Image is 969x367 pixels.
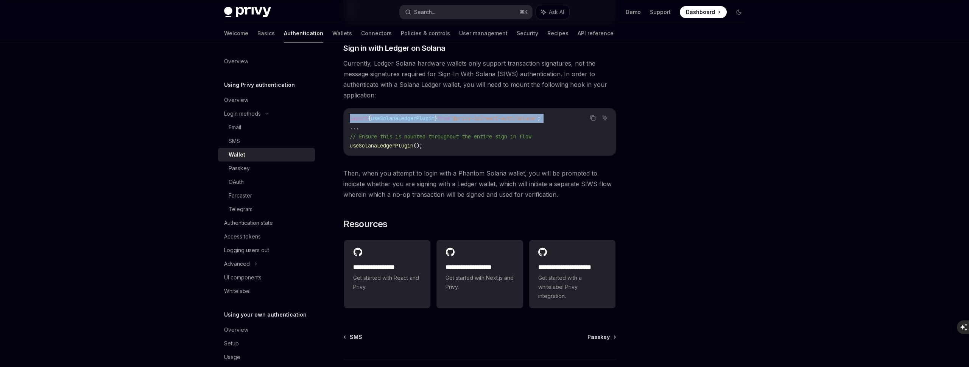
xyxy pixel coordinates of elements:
a: Wallets [332,24,352,42]
span: Get started with Next.js and Privy. [446,273,514,292]
div: UI components [224,273,262,282]
a: Basics [257,24,275,42]
div: Overview [224,325,248,334]
a: Logging users out [218,243,315,257]
span: ; [537,115,541,122]
div: Passkey [229,164,250,173]
div: Telegram [229,205,252,214]
button: Toggle dark mode [733,6,745,18]
span: Currently, Ledger Solana hardware wallets only support transaction signatures, not the message si... [343,58,616,100]
a: Policies & controls [401,24,450,42]
a: Farcaster [218,189,315,202]
span: SMS [350,333,362,341]
span: Passkey [587,333,610,341]
a: OAuth [218,175,315,189]
span: Resources [343,218,388,230]
span: // Ensure this is mounted throughout the entire sign in flow [350,133,531,140]
a: Overview [218,93,315,107]
div: Search... [414,8,435,17]
span: } [435,115,438,122]
a: Wallet [218,148,315,162]
a: Dashboard [680,6,727,18]
div: Access tokens [224,232,261,241]
a: User management [459,24,508,42]
div: OAuth [229,177,244,187]
span: Then, when you attempt to login with a Phantom Solana wallet, you will be prompted to indicate wh... [343,168,616,200]
button: Copy the contents from the code block [588,113,598,123]
span: import [350,115,368,122]
span: (); [413,142,422,149]
a: Demo [626,8,641,16]
a: Setup [218,337,315,350]
span: '@privy-io/react-auth/solana' [450,115,537,122]
a: Support [650,8,671,16]
a: SMS [344,333,362,341]
h5: Using Privy authentication [224,80,295,89]
a: Connectors [361,24,392,42]
a: Overview [218,323,315,337]
div: Overview [224,57,248,66]
span: { [368,115,371,122]
div: Whitelabel [224,287,251,296]
a: Passkey [587,333,615,341]
span: Ask AI [549,8,564,16]
button: Ask AI [600,113,610,123]
a: SMS [218,134,315,148]
a: Overview [218,55,315,68]
a: Passkey [218,162,315,175]
div: Authentication state [224,218,273,227]
div: SMS [229,136,240,146]
div: Advanced [224,259,250,268]
a: Welcome [224,24,248,42]
a: UI components [218,271,315,284]
img: dark logo [224,7,271,17]
div: Login methods [224,109,261,118]
a: Access tokens [218,230,315,243]
span: ⌘ K [520,9,528,15]
a: Email [218,121,315,134]
span: useSolanaLedgerPlugin [371,115,435,122]
button: Ask AI [536,5,569,19]
span: from [438,115,450,122]
span: Get started with a whitelabel Privy integration. [538,273,606,301]
div: Email [229,123,241,132]
span: Get started with React and Privy. [353,273,421,292]
a: Security [517,24,538,42]
div: Wallet [229,150,245,159]
a: Authentication [284,24,323,42]
a: Whitelabel [218,284,315,298]
h5: Using your own authentication [224,310,307,319]
div: Overview [224,96,248,105]
div: Farcaster [229,191,252,200]
span: Dashboard [686,8,715,16]
a: Authentication state [218,216,315,230]
a: Usage [218,350,315,364]
div: Setup [224,339,239,348]
a: Telegram [218,202,315,216]
span: Sign in with Ledger on Solana [343,43,446,53]
span: ... [350,124,359,131]
a: Recipes [547,24,569,42]
button: Search...⌘K [400,5,532,19]
div: Usage [224,353,240,362]
a: API reference [578,24,614,42]
div: Logging users out [224,246,269,255]
span: useSolanaLedgerPlugin [350,142,413,149]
